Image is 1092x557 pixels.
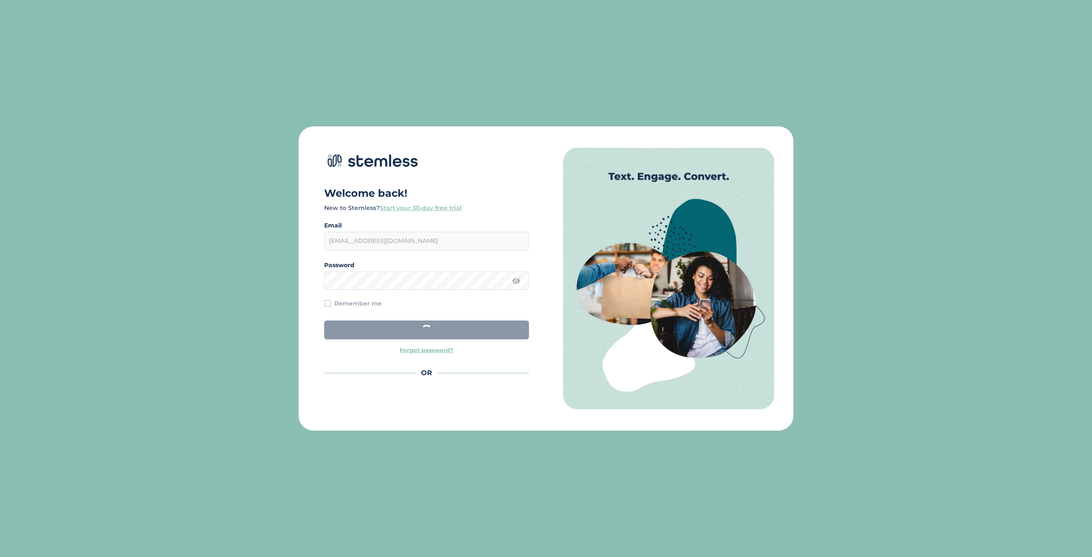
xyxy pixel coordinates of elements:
[324,187,529,200] h1: Welcome back!
[340,391,520,410] iframe: Дугме Пријављивање помоћу Google-а
[324,148,418,174] img: logo-dark-0685b13c.svg
[324,368,529,378] div: OR
[563,148,774,409] img: Auth image
[1049,516,1092,557] iframe: Chat Widget
[324,261,529,270] label: Password
[380,204,462,212] a: Start your 30-day free trial
[324,204,462,212] label: New to Stemless?
[400,346,453,355] a: Forgot password?
[512,277,520,285] img: icon-eye-line-7bc03c5c.svg
[324,221,529,230] label: Email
